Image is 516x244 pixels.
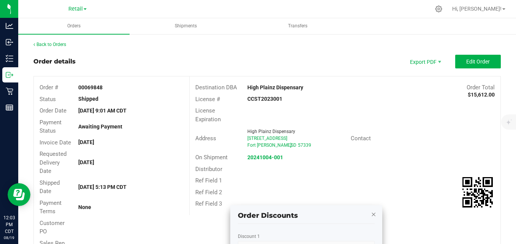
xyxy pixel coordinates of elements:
span: Fort [PERSON_NAME] [247,143,291,148]
button: Edit Order [455,55,501,68]
span: Shipped Date [40,179,60,195]
span: Contact [351,135,371,142]
span: Distributor [195,166,222,173]
span: Customer PO [40,220,65,235]
span: Hi, [PERSON_NAME]! [452,6,502,12]
span: Ref Field 1 [195,177,222,184]
strong: [DATE] [78,139,94,145]
img: Scan me! [462,177,493,208]
span: Payment Terms [40,200,62,215]
inline-svg: Inventory [6,55,13,62]
qrcode: 00069848 [462,177,493,208]
a: Orders [18,18,130,34]
span: SD [291,143,296,148]
span: Invoice Date [40,139,71,146]
span: On Shipment [195,154,228,161]
span: Retail [68,6,83,12]
div: Manage settings [434,5,443,13]
span: Destination DBA [195,84,237,91]
inline-svg: Reports [6,104,13,111]
span: Status [40,96,56,103]
span: Ref Field 3 [195,200,222,207]
span: [STREET_ADDRESS] [247,136,287,141]
strong: 00069848 [78,84,103,90]
span: Transfers [278,23,318,29]
a: Shipments [130,18,242,34]
span: Address [195,135,216,142]
span: Order # [40,84,58,91]
span: Shipments [165,23,207,29]
inline-svg: Outbound [6,71,13,79]
span: Order Date [40,107,66,114]
inline-svg: Analytics [6,22,13,30]
strong: [DATE] [78,159,94,165]
inline-svg: Retail [6,87,13,95]
span: 57339 [298,143,311,148]
span: Order Total [467,84,495,91]
span: License # [195,96,220,103]
strong: None [78,204,91,210]
strong: Awaiting Payment [78,124,122,130]
span: Order Discounts [238,211,298,220]
strong: High Plainz Dispensary [247,84,303,90]
p: 08/19 [3,235,15,241]
span: Ref Field 2 [195,189,222,196]
li: Export PDF [402,55,448,68]
span: Edit Order [466,59,490,65]
p: 12:03 PM CDT [3,214,15,235]
strong: CCST2023001 [247,96,282,102]
strong: [DATE] 5:13 PM CDT [78,184,127,190]
div: Order details [33,57,76,66]
strong: [DATE] 9:01 AM CDT [78,108,127,114]
span: License Expiration [195,107,221,123]
strong: Shipped [78,96,98,102]
iframe: Resource center [8,183,30,206]
a: Transfers [242,18,354,34]
span: High Plainz Dispensary [247,129,295,134]
span: , [290,143,291,148]
strong: $15,612.00 [468,92,495,98]
label: Discount 1 [238,234,260,239]
span: Payment Status [40,119,62,135]
a: 20241004-001 [247,154,283,160]
span: Requested Delivery Date [40,151,66,174]
a: Back to Orders [33,42,66,47]
inline-svg: Inbound [6,38,13,46]
span: Orders [57,23,91,29]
